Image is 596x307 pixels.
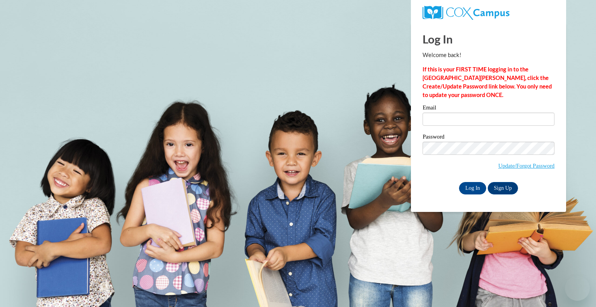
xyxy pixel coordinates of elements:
input: Log In [459,182,486,194]
label: Email [423,105,554,113]
img: COX Campus [423,6,509,20]
a: Update/Forgot Password [498,163,554,169]
h1: Log In [423,31,554,47]
p: Welcome back! [423,51,554,59]
a: Sign Up [488,182,518,194]
label: Password [423,134,554,142]
a: COX Campus [423,6,554,20]
strong: If this is your FIRST TIME logging in to the [GEOGRAPHIC_DATA][PERSON_NAME], click the Create/Upd... [423,66,552,98]
iframe: Button to launch messaging window [565,276,590,301]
